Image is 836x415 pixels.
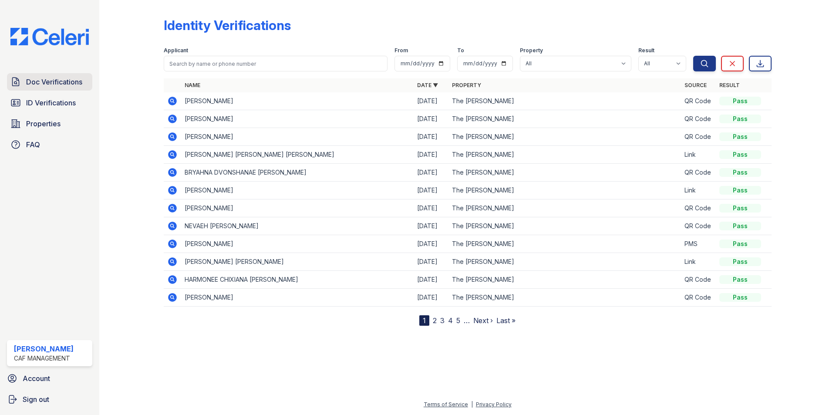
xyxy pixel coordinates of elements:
[414,217,448,235] td: [DATE]
[719,168,761,177] div: Pass
[14,354,74,363] div: CAF Management
[719,150,761,159] div: Pass
[181,182,414,199] td: [PERSON_NAME]
[440,316,445,325] a: 3
[719,275,761,284] div: Pass
[448,271,681,289] td: The [PERSON_NAME]
[719,293,761,302] div: Pass
[3,391,96,408] a: Sign out
[448,235,681,253] td: The [PERSON_NAME]
[7,94,92,111] a: ID Verifications
[476,401,512,408] a: Privacy Policy
[3,370,96,387] a: Account
[520,47,543,54] label: Property
[414,164,448,182] td: [DATE]
[681,271,716,289] td: QR Code
[681,199,716,217] td: QR Code
[181,146,414,164] td: [PERSON_NAME] [PERSON_NAME] [PERSON_NAME]
[473,316,493,325] a: Next ›
[448,316,453,325] a: 4
[424,401,468,408] a: Terms of Service
[417,82,438,88] a: Date ▼
[448,199,681,217] td: The [PERSON_NAME]
[719,240,761,248] div: Pass
[719,257,761,266] div: Pass
[681,235,716,253] td: PMS
[181,199,414,217] td: [PERSON_NAME]
[448,217,681,235] td: The [PERSON_NAME]
[7,73,92,91] a: Doc Verifications
[681,146,716,164] td: Link
[26,118,61,129] span: Properties
[719,222,761,230] div: Pass
[681,217,716,235] td: QR Code
[181,253,414,271] td: [PERSON_NAME] [PERSON_NAME]
[414,182,448,199] td: [DATE]
[448,164,681,182] td: The [PERSON_NAME]
[719,115,761,123] div: Pass
[414,92,448,110] td: [DATE]
[414,289,448,307] td: [DATE]
[638,47,654,54] label: Result
[414,199,448,217] td: [DATE]
[181,164,414,182] td: BRYAHNA DVONSHANAE [PERSON_NAME]
[181,92,414,110] td: [PERSON_NAME]
[26,98,76,108] span: ID Verifications
[414,271,448,289] td: [DATE]
[414,253,448,271] td: [DATE]
[181,110,414,128] td: [PERSON_NAME]
[164,17,291,33] div: Identity Verifications
[681,164,716,182] td: QR Code
[414,235,448,253] td: [DATE]
[414,146,448,164] td: [DATE]
[456,316,460,325] a: 5
[23,373,50,384] span: Account
[448,110,681,128] td: The [PERSON_NAME]
[448,92,681,110] td: The [PERSON_NAME]
[457,47,464,54] label: To
[164,56,388,71] input: Search by name or phone number
[181,289,414,307] td: [PERSON_NAME]
[26,77,82,87] span: Doc Verifications
[471,401,473,408] div: |
[681,128,716,146] td: QR Code
[414,110,448,128] td: [DATE]
[26,139,40,150] span: FAQ
[684,82,707,88] a: Source
[414,128,448,146] td: [DATE]
[3,28,96,45] img: CE_Logo_Blue-a8612792a0a2168367f1c8372b55b34899dd931a85d93a1a3d3e32e68fde9ad4.png
[419,315,429,326] div: 1
[719,82,740,88] a: Result
[181,217,414,235] td: NEVAEH [PERSON_NAME]
[433,316,437,325] a: 2
[7,136,92,153] a: FAQ
[496,316,516,325] a: Last »
[448,128,681,146] td: The [PERSON_NAME]
[452,82,481,88] a: Property
[719,132,761,141] div: Pass
[181,128,414,146] td: [PERSON_NAME]
[448,253,681,271] td: The [PERSON_NAME]
[448,182,681,199] td: The [PERSON_NAME]
[448,146,681,164] td: The [PERSON_NAME]
[23,394,49,405] span: Sign out
[681,182,716,199] td: Link
[681,289,716,307] td: QR Code
[185,82,200,88] a: Name
[164,47,188,54] label: Applicant
[719,97,761,105] div: Pass
[464,315,470,326] span: …
[394,47,408,54] label: From
[719,204,761,213] div: Pass
[681,253,716,271] td: Link
[681,110,716,128] td: QR Code
[719,186,761,195] div: Pass
[181,235,414,253] td: [PERSON_NAME]
[181,271,414,289] td: HARMONEE CHIXIANA [PERSON_NAME]
[14,344,74,354] div: [PERSON_NAME]
[448,289,681,307] td: The [PERSON_NAME]
[681,92,716,110] td: QR Code
[7,115,92,132] a: Properties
